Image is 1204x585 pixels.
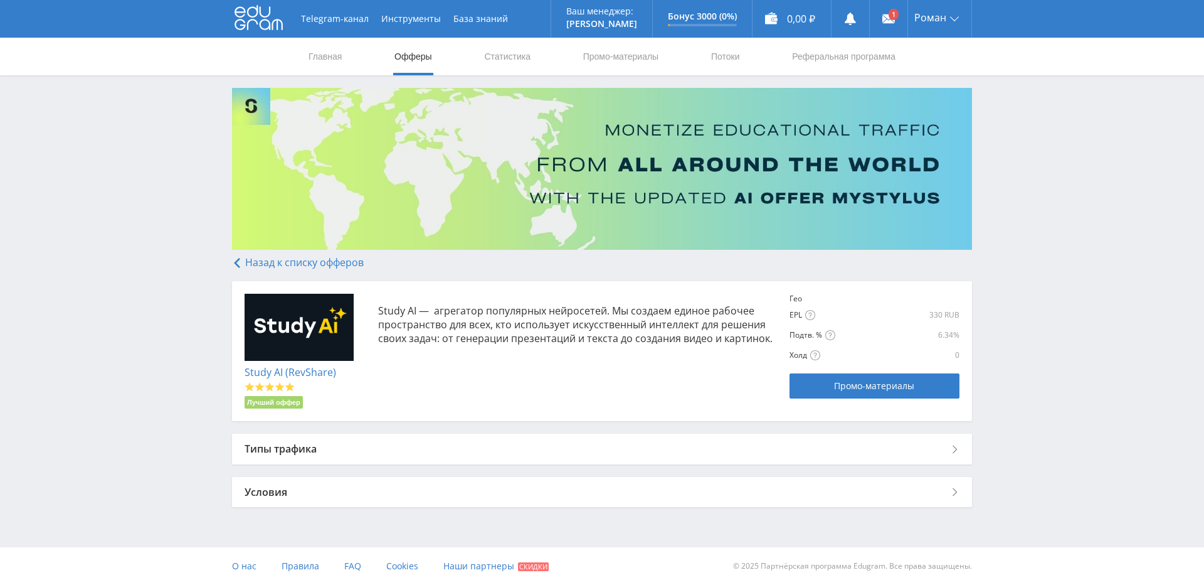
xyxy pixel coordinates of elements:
div: 0 [905,350,959,360]
div: Подтв. % [789,330,902,341]
p: Бонус 3000 (0%) [668,11,737,21]
img: Banner [232,88,972,250]
div: EPL [789,310,830,321]
div: © 2025 Партнёрская программа Edugram. Все права защищены. [608,547,972,585]
a: Назад к списку офферов [232,255,364,269]
a: Наши партнеры Скидки [443,547,549,585]
a: Главная [307,38,343,75]
span: Cookies [386,560,418,572]
div: Холд [789,350,902,361]
a: Потоки [710,38,741,75]
a: Cookies [386,547,418,585]
a: О нас [232,547,256,585]
a: Статистика [483,38,532,75]
p: Study AI — агрегатор популярных нейросетей. Мы создаем единое рабочее пространство для всех, кто ... [378,304,778,345]
li: Лучший оффер [245,396,303,409]
span: Наши партнеры [443,560,514,572]
span: FAQ [344,560,361,572]
div: 6.34% [905,330,959,340]
span: Роман [914,13,946,23]
div: 330 RUB [833,310,959,320]
img: 26da8b37dabeab13929e644082f29e99.jpg [245,294,354,362]
a: Правила [282,547,319,585]
a: Промо-материалы [789,373,959,399]
a: FAQ [344,547,361,585]
div: Типы трафика [232,434,972,464]
span: Промо-материалы [834,381,914,391]
a: Офферы [393,38,433,75]
a: Study AI (RevShare) [245,365,336,379]
p: Ваш менеджер: [566,6,637,16]
span: О нас [232,560,256,572]
a: Реферальная программа [791,38,897,75]
div: Условия [232,477,972,507]
a: Промо-материалы [582,38,660,75]
p: [PERSON_NAME] [566,19,637,29]
div: Гео [789,294,830,304]
span: Скидки [518,562,549,571]
span: Правила [282,560,319,572]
